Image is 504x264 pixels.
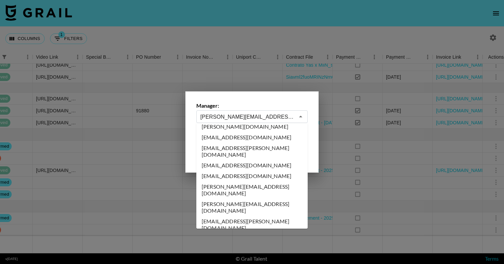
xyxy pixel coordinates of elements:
[196,102,308,109] label: Manager:
[296,112,305,121] button: Close
[196,160,308,171] li: [EMAIL_ADDRESS][DOMAIN_NAME]
[196,143,308,160] li: [EMAIL_ADDRESS][PERSON_NAME][DOMAIN_NAME]
[196,171,308,181] li: [EMAIL_ADDRESS][DOMAIN_NAME]
[196,132,308,143] li: [EMAIL_ADDRESS][DOMAIN_NAME]
[196,216,308,233] li: [EMAIL_ADDRESS][PERSON_NAME][DOMAIN_NAME]
[196,115,308,132] li: [PERSON_NAME][EMAIL_ADDRESS][PERSON_NAME][DOMAIN_NAME]
[196,199,308,216] li: [PERSON_NAME][EMAIL_ADDRESS][DOMAIN_NAME]
[196,181,308,199] li: [PERSON_NAME][EMAIL_ADDRESS][DOMAIN_NAME]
